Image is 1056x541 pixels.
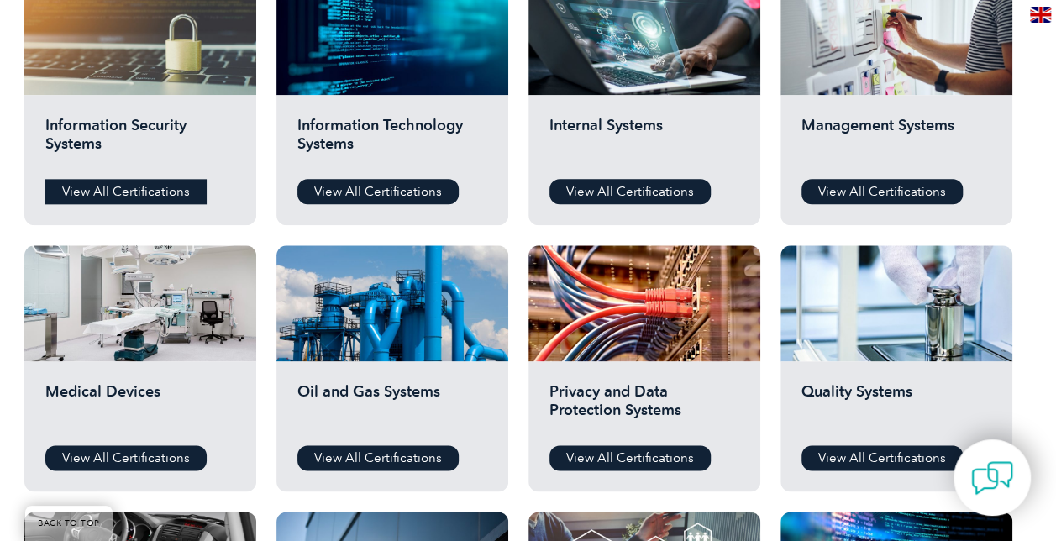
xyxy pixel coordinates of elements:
h2: Information Security Systems [45,116,235,166]
h2: Internal Systems [549,116,739,166]
a: View All Certifications [297,445,459,470]
h2: Privacy and Data Protection Systems [549,382,739,433]
h2: Management Systems [801,116,991,166]
a: BACK TO TOP [25,506,113,541]
a: View All Certifications [549,179,711,204]
a: View All Certifications [297,179,459,204]
a: View All Certifications [549,445,711,470]
h2: Quality Systems [801,382,991,433]
img: contact-chat.png [971,457,1013,499]
h2: Oil and Gas Systems [297,382,487,433]
a: View All Certifications [45,179,207,204]
h2: Information Technology Systems [297,116,487,166]
h2: Medical Devices [45,382,235,433]
a: View All Certifications [801,445,963,470]
img: en [1030,7,1051,23]
a: View All Certifications [801,179,963,204]
a: View All Certifications [45,445,207,470]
